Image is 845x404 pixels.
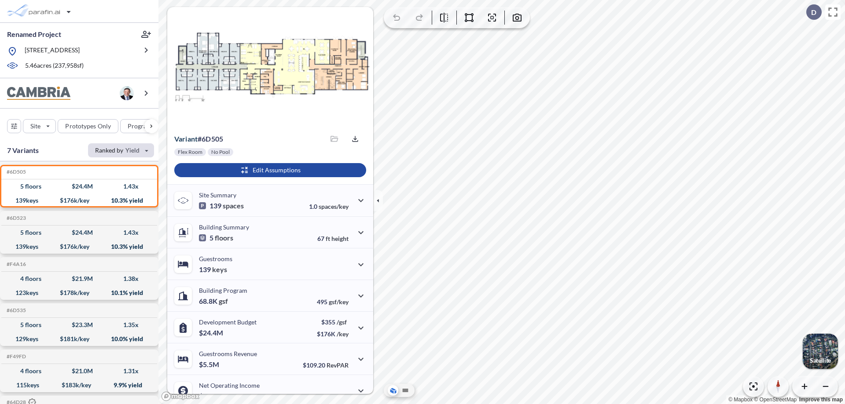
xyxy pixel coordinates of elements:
[754,397,797,403] a: OpenStreetMap
[199,350,257,357] p: Guestrooms Revenue
[329,393,349,400] span: margin
[309,203,349,210] p: 1.0
[161,391,200,401] a: Mapbox homepage
[337,330,349,338] span: /key
[317,318,349,326] p: $355
[215,233,233,242] span: floors
[5,307,26,313] h5: Click to copy the code
[199,255,232,262] p: Guestrooms
[803,334,838,369] img: Switcher Image
[199,233,233,242] p: 5
[128,122,152,131] p: Program
[5,353,26,360] h5: Click to copy the code
[199,318,257,326] p: Development Budget
[326,235,330,242] span: ft
[199,392,220,400] p: $2.5M
[199,223,249,231] p: Building Summary
[174,135,223,143] p: # 6d505
[811,8,816,16] p: D
[223,201,244,210] span: spaces
[303,361,349,369] p: $109.20
[400,385,411,396] button: Site Plan
[174,163,366,177] button: Edit Assumptions
[211,149,230,156] p: No Pool
[803,334,838,369] button: Switcher ImageSatellite
[120,86,134,100] img: user logo
[311,393,349,400] p: 45.0%
[799,397,843,403] a: Improve this map
[5,169,26,175] h5: Click to copy the code
[58,119,118,133] button: Prototypes Only
[327,361,349,369] span: RevPAR
[7,29,61,39] p: Renamed Project
[317,235,349,242] p: 67
[253,166,301,175] p: Edit Assumptions
[199,287,247,294] p: Building Program
[25,46,80,57] p: [STREET_ADDRESS]
[388,385,398,396] button: Aerial View
[219,297,228,306] span: gsf
[65,122,111,131] p: Prototypes Only
[5,215,26,221] h5: Click to copy the code
[199,328,224,337] p: $24.4M
[199,191,236,199] p: Site Summary
[199,382,260,389] p: Net Operating Income
[810,357,831,364] p: Satellite
[120,119,168,133] button: Program
[317,298,349,306] p: 495
[337,318,347,326] span: /gsf
[317,330,349,338] p: $176K
[319,203,349,210] span: spaces/key
[212,265,227,274] span: keys
[7,87,70,100] img: BrandImage
[329,298,349,306] span: gsf/key
[7,145,39,156] p: 7 Variants
[199,360,220,369] p: $5.5M
[5,261,26,267] h5: Click to copy the code
[728,397,753,403] a: Mapbox
[23,119,56,133] button: Site
[199,265,227,274] p: 139
[331,235,349,242] span: height
[30,122,40,131] p: Site
[174,135,198,143] span: Variant
[178,149,202,156] p: Flex Room
[199,201,244,210] p: 139
[199,297,228,306] p: 68.8K
[88,143,154,157] button: Ranked by Yield
[25,61,84,71] p: 5.46 acres ( 237,958 sf)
